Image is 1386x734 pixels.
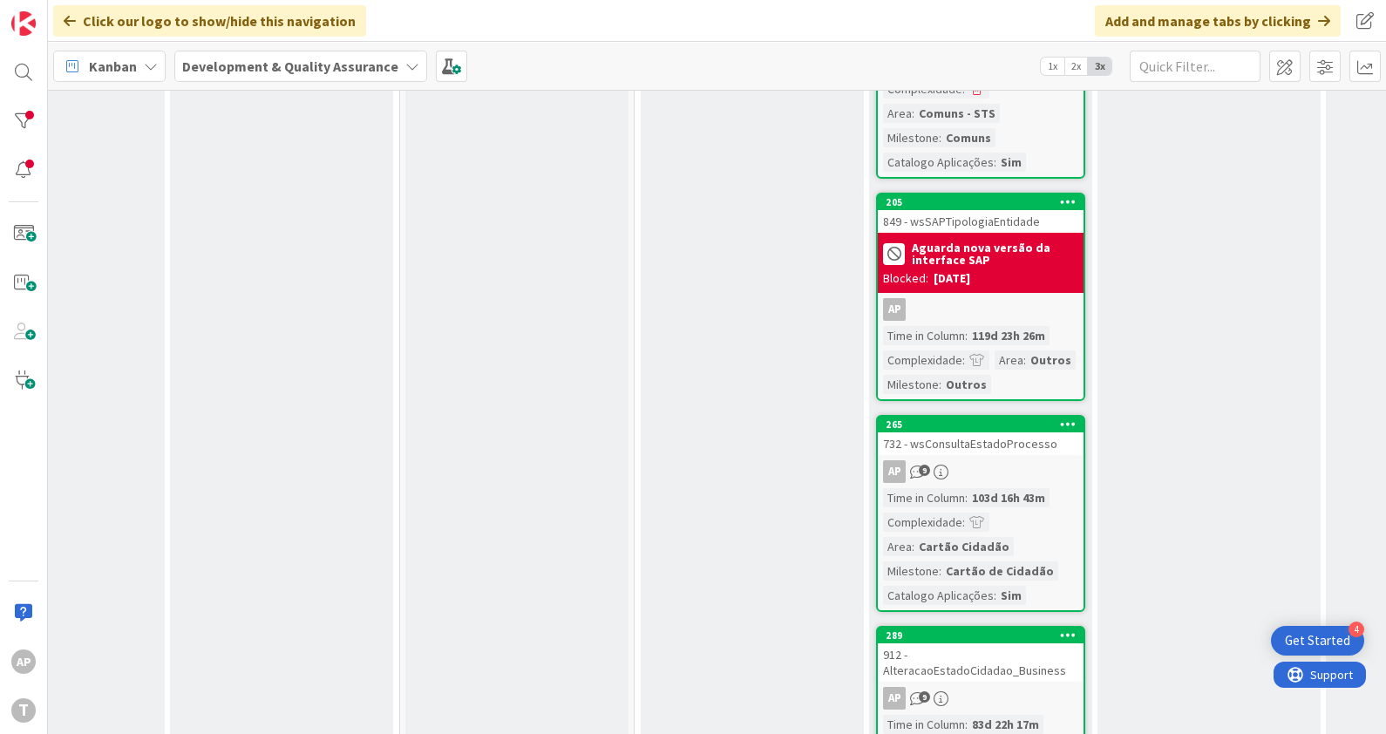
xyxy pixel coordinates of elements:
div: Area [883,537,912,556]
span: : [912,104,914,123]
div: 83d 22h 17m [968,715,1043,734]
div: AP [878,298,1084,321]
div: Time in Column [883,326,965,345]
div: 732 - wsConsultaEstadoProcesso [878,432,1084,455]
div: AP [883,460,906,483]
div: 849 - wsSAPTipologiaEntidade [878,210,1084,233]
div: Add and manage tabs by clicking [1095,5,1341,37]
span: : [994,153,996,172]
div: 4 [1349,622,1364,637]
div: Sim [996,153,1026,172]
div: 289 [886,629,1084,642]
span: : [939,128,941,147]
div: 265 [878,417,1084,432]
div: AP [878,460,1084,483]
span: : [939,561,941,581]
b: Development & Quality Assurance [182,58,398,75]
div: 289912 - AlteracaoEstadoCidadao_Business [878,628,1084,682]
div: 119d 23h 26m [968,326,1050,345]
div: 205849 - wsSAPTipologiaEntidade [878,194,1084,233]
div: 265 [886,418,1084,431]
div: Milestone [883,128,939,147]
div: 205 [878,194,1084,210]
span: 9 [919,465,930,476]
div: Time in Column [883,488,965,507]
span: : [962,513,965,532]
div: Comuns [941,128,995,147]
img: Visit kanbanzone.com [11,11,36,36]
div: AP [878,687,1084,710]
div: AP [883,687,906,710]
div: Cartão de Cidadão [941,561,1058,581]
div: Click our logo to show/hide this navigation [53,5,366,37]
div: Sim [996,586,1026,605]
input: Quick Filter... [1130,51,1260,82]
div: Milestone [883,375,939,394]
div: Area [995,350,1023,370]
span: Support [37,3,79,24]
div: Cartão Cidadão [914,537,1014,556]
div: 103d 16h 43m [968,488,1050,507]
span: : [965,715,968,734]
span: 2x [1064,58,1088,75]
div: Milestone [883,561,939,581]
span: 1x [1041,58,1064,75]
div: Blocked: [883,269,928,288]
span: 9 [919,691,930,703]
span: : [962,350,965,370]
div: Time in Column [883,715,965,734]
div: Catalogo Aplicações [883,153,994,172]
div: 265732 - wsConsultaEstadoProcesso [878,417,1084,455]
span: : [1023,350,1026,370]
div: 912 - AlteracaoEstadoCidadao_Business [878,643,1084,682]
div: AP [883,298,906,321]
span: : [965,488,968,507]
div: Catalogo Aplicações [883,586,994,605]
div: 205 [886,196,1084,208]
div: 289 [878,628,1084,643]
div: T [11,698,36,723]
span: : [965,326,968,345]
div: Complexidade [883,513,962,532]
span: 3x [1088,58,1111,75]
div: Outros [1026,350,1076,370]
div: Comuns - STS [914,104,1000,123]
span: : [939,375,941,394]
div: Open Get Started checklist, remaining modules: 4 [1271,626,1364,656]
span: : [912,537,914,556]
div: [DATE] [934,269,970,288]
span: Kanban [89,56,137,77]
div: Area [883,104,912,123]
span: : [994,586,996,605]
b: Aguarda nova versão da interface SAP [912,241,1078,266]
div: Complexidade [883,350,962,370]
div: Outros [941,375,991,394]
div: Get Started [1285,632,1350,649]
div: AP [11,649,36,674]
